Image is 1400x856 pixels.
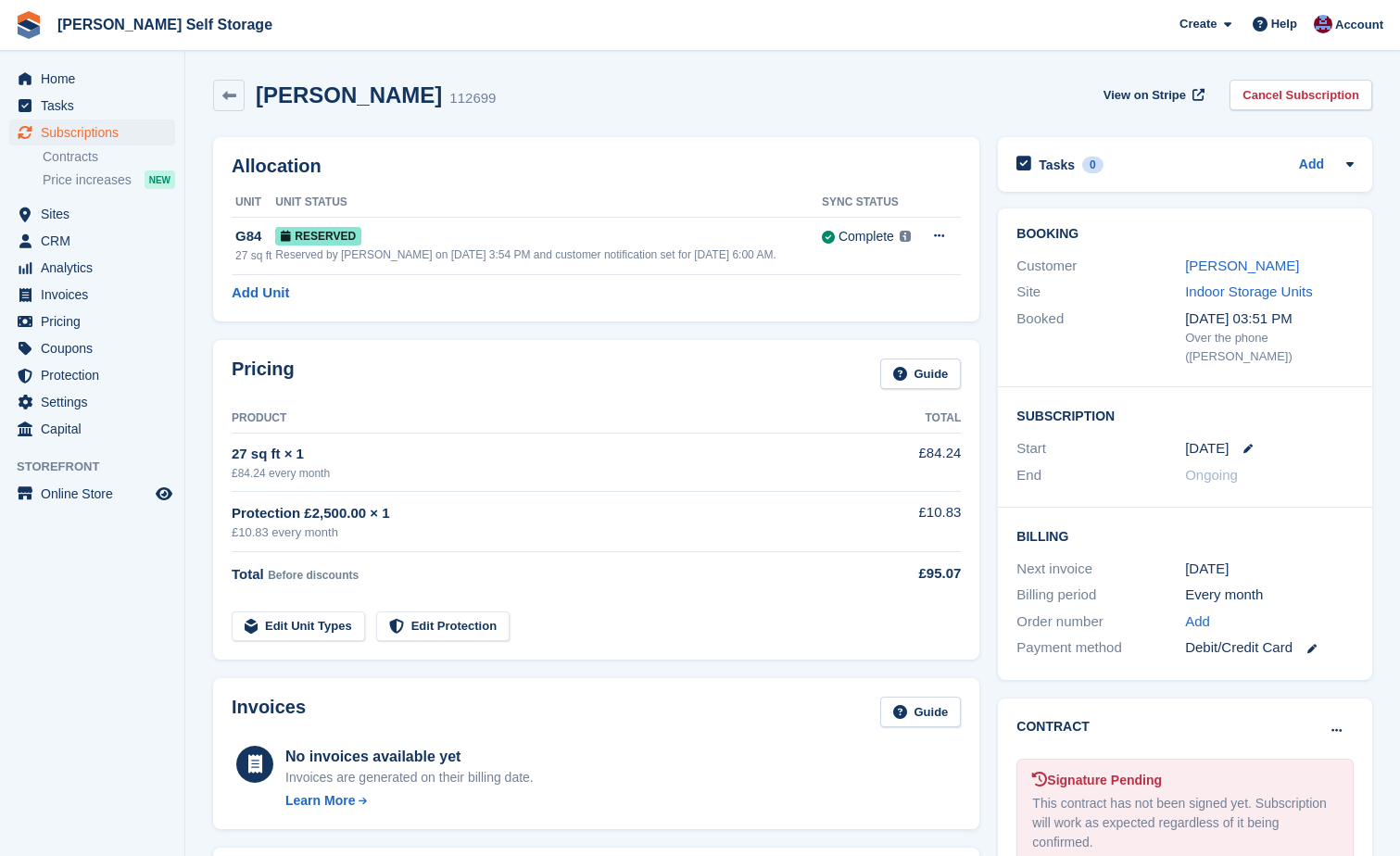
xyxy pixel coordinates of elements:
[41,255,152,281] span: Analytics
[9,255,175,281] a: menu
[9,362,175,388] a: menu
[41,389,152,415] span: Settings
[1082,157,1104,173] div: 0
[41,308,152,334] span: Pricing
[285,768,534,787] div: Invoices are generated on their billing date.
[41,335,152,361] span: Coupons
[1185,438,1229,459] time: 2025-10-23 23:00:00 UTC
[50,9,280,40] a: [PERSON_NAME] Self Storage
[1185,467,1238,483] span: Ongoing
[285,791,355,811] div: Learn More
[1299,155,1324,176] a: Add
[880,359,962,389] a: Guide
[275,246,822,263] div: Reserved by [PERSON_NAME] on [DATE] 3:54 PM and customer notification set for [DATE] 6:00 AM.
[1016,438,1185,459] div: Start
[1016,526,1354,545] h2: Billing
[41,201,152,227] span: Sites
[1016,282,1185,303] div: Site
[864,404,961,434] th: Total
[43,148,175,166] a: Contracts
[822,188,919,218] th: Sync Status
[880,697,962,727] a: Guide
[1335,16,1383,34] span: Account
[1185,585,1354,606] div: Every month
[285,746,534,768] div: No invoices available yet
[839,227,894,246] div: Complete
[232,566,264,582] span: Total
[864,563,961,585] div: £95.07
[1016,637,1185,659] div: Payment method
[1016,308,1185,366] div: Booked
[41,282,152,308] span: Invoices
[232,404,864,434] th: Product
[41,416,152,442] span: Capital
[1016,559,1185,580] div: Next invoice
[235,247,275,264] div: 27 sq ft
[41,93,152,119] span: Tasks
[1032,794,1338,852] div: This contract has not been signed yet. Subscription will work as expected regardless of it being ...
[1179,15,1217,33] span: Create
[9,282,175,308] a: menu
[9,389,175,415] a: menu
[232,611,365,642] a: Edit Unit Types
[1185,637,1354,659] div: Debit/Credit Card
[1185,308,1354,330] div: [DATE] 03:51 PM
[43,171,132,189] span: Price increases
[1185,329,1354,365] div: Over the phone ([PERSON_NAME])
[1185,611,1210,633] a: Add
[1096,80,1208,110] a: View on Stripe
[864,492,961,552] td: £10.83
[256,82,442,107] h2: [PERSON_NAME]
[1230,80,1372,110] a: Cancel Subscription
[232,444,864,465] div: 27 sq ft × 1
[1016,465,1185,486] div: End
[1039,157,1075,173] h2: Tasks
[275,227,361,245] span: Reserved
[41,362,152,388] span: Protection
[376,611,510,642] a: Edit Protection
[232,283,289,304] a: Add Unit
[268,569,359,582] span: Before discounts
[1185,258,1299,273] a: [PERSON_NAME]
[15,11,43,39] img: stora-icon-8386f47178a22dfd0bd8f6a31ec36ba5ce8667c1dd55bd0f319d3a0aa187defe.svg
[900,231,911,242] img: icon-info-grey-7440780725fd019a000dd9b08b2336e03edf1995a4989e88bcd33f0948082b44.svg
[232,465,864,482] div: £84.24 every month
[1016,406,1354,424] h2: Subscription
[9,120,175,145] a: menu
[1104,86,1186,105] span: View on Stripe
[232,503,864,524] div: Protection £2,500.00 × 1
[1016,256,1185,277] div: Customer
[449,88,496,109] div: 112699
[9,93,175,119] a: menu
[1016,585,1185,606] div: Billing period
[1016,227,1354,242] h2: Booking
[9,201,175,227] a: menu
[235,226,275,247] div: G84
[9,416,175,442] a: menu
[17,458,184,476] span: Storefront
[232,156,961,177] h2: Allocation
[9,228,175,254] a: menu
[1016,717,1090,736] h2: Contract
[41,481,152,507] span: Online Store
[232,523,864,542] div: £10.83 every month
[1185,559,1354,580] div: [DATE]
[9,66,175,92] a: menu
[1185,283,1313,299] a: Indoor Storage Units
[41,120,152,145] span: Subscriptions
[285,791,534,811] a: Learn More
[41,228,152,254] span: CRM
[41,66,152,92] span: Home
[43,170,175,190] a: Price increases NEW
[232,188,275,218] th: Unit
[864,433,961,491] td: £84.24
[9,308,175,334] a: menu
[9,335,175,361] a: menu
[232,359,295,389] h2: Pricing
[153,483,175,505] a: Preview store
[1032,771,1338,790] div: Signature Pending
[1016,611,1185,633] div: Order number
[275,188,822,218] th: Unit Status
[9,481,175,507] a: menu
[1271,15,1297,33] span: Help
